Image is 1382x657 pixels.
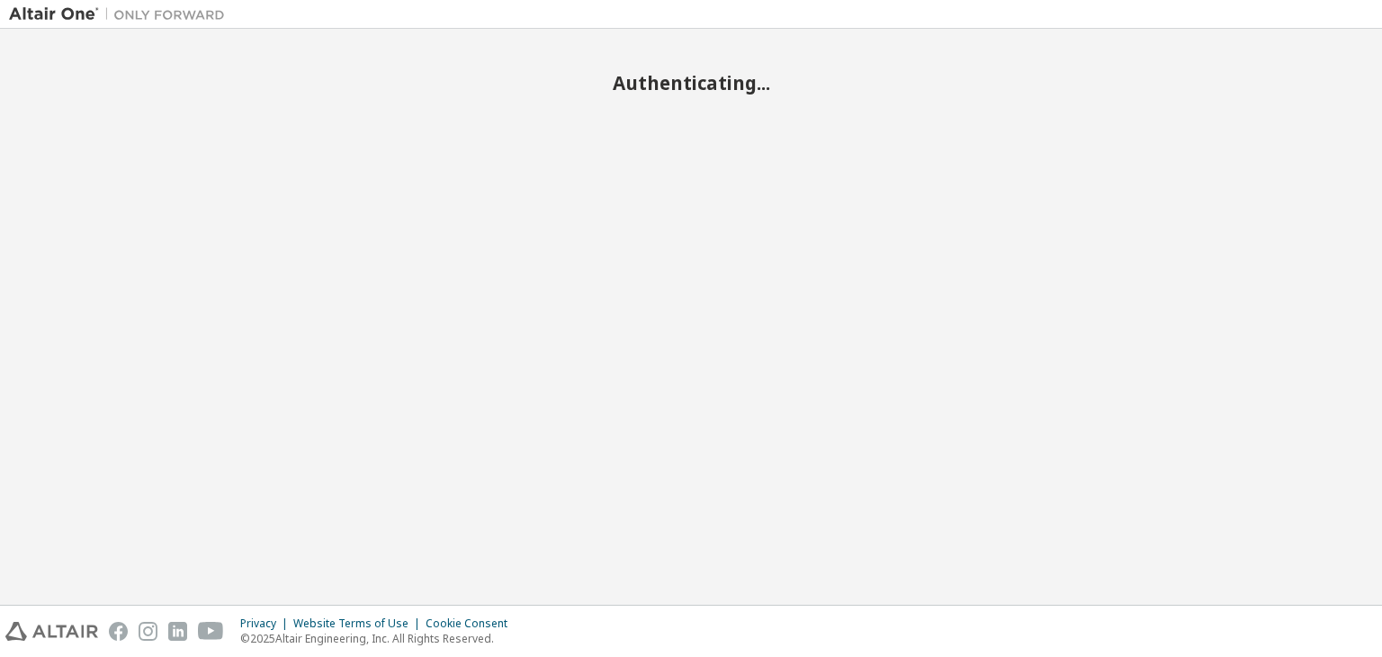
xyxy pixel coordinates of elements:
[293,616,426,631] div: Website Terms of Use
[240,616,293,631] div: Privacy
[9,5,234,23] img: Altair One
[9,71,1373,94] h2: Authenticating...
[240,631,518,646] p: © 2025 Altair Engineering, Inc. All Rights Reserved.
[168,622,187,641] img: linkedin.svg
[198,622,224,641] img: youtube.svg
[139,622,157,641] img: instagram.svg
[109,622,128,641] img: facebook.svg
[5,622,98,641] img: altair_logo.svg
[426,616,518,631] div: Cookie Consent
